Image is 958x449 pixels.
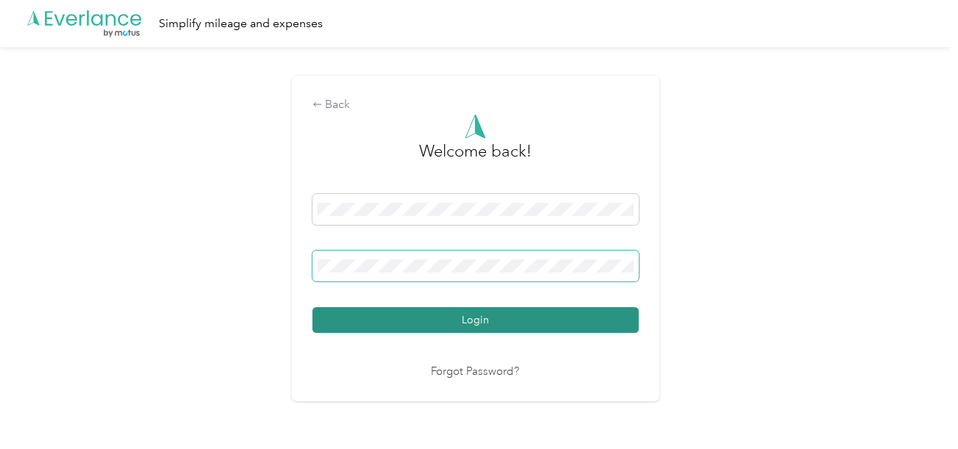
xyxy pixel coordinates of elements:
[432,364,520,381] a: Forgot Password?
[312,96,639,114] div: Back
[419,139,532,179] h3: greeting
[876,367,958,449] iframe: Everlance-gr Chat Button Frame
[159,15,323,33] div: Simplify mileage and expenses
[312,307,639,333] button: Login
